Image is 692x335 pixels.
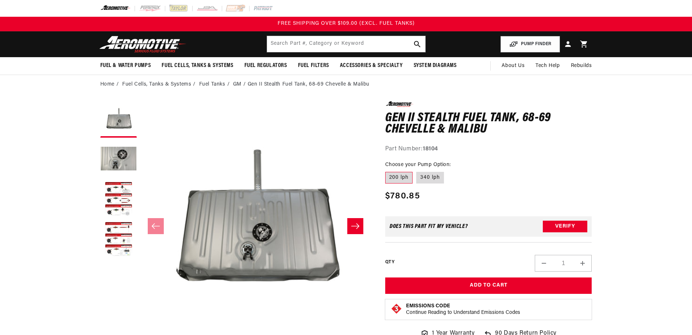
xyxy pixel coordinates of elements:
[100,221,137,258] button: Load image 4 in gallery view
[100,80,115,88] a: Home
[530,57,565,75] summary: Tech Help
[423,146,438,152] strong: 18104
[162,62,233,70] span: Fuel Cells, Tanks & Systems
[95,57,156,74] summary: Fuel & Water Pumps
[385,259,394,265] label: QTY
[385,145,592,154] div: Part Number:
[496,57,530,75] a: About Us
[565,57,598,75] summary: Rebuilds
[148,218,164,234] button: Slide left
[500,36,560,52] button: PUMP FINDER
[293,57,335,74] summary: Fuel Filters
[385,190,420,203] span: $780.85
[156,57,239,74] summary: Fuel Cells, Tanks & Systems
[335,57,408,74] summary: Accessories & Specialty
[536,62,560,70] span: Tech Help
[406,303,450,309] strong: Emissions Code
[406,303,520,316] button: Emissions CodeContinue Reading to Understand Emissions Codes
[385,172,413,184] label: 200 lph
[571,62,592,70] span: Rebuilds
[543,221,587,232] button: Verify
[244,62,287,70] span: Fuel Regulators
[390,224,468,229] div: Does This part fit My vehicle?
[408,57,462,74] summary: System Diagrams
[385,161,452,169] legend: Choose your Pump Option:
[416,172,444,184] label: 340 lph
[100,101,137,138] button: Load image 1 in gallery view
[248,80,370,88] li: Gen II Stealth Fuel Tank, 68-69 Chevelle & Malibu
[97,36,189,53] img: Aeromotive
[239,57,293,74] summary: Fuel Regulators
[406,310,520,316] p: Continue Reading to Understand Emissions Codes
[278,21,415,26] span: FREE SHIPPING OVER $109.00 (EXCL. FUEL TANKS)
[409,36,425,52] button: search button
[100,62,151,70] span: Fuel & Water Pumps
[100,181,137,218] button: Load image 3 in gallery view
[340,62,403,70] span: Accessories & Specialty
[502,63,525,68] span: About Us
[347,218,363,234] button: Slide right
[233,80,241,88] a: GM
[298,62,329,70] span: Fuel Filters
[199,80,225,88] a: Fuel Tanks
[414,62,457,70] span: System Diagrams
[391,303,402,315] img: Emissions code
[385,113,592,135] h1: Gen II Stealth Fuel Tank, 68-69 Chevelle & Malibu
[267,36,425,52] input: Search by Part Number, Category or Keyword
[122,80,197,88] li: Fuel Cells, Tanks & Systems
[100,80,592,88] nav: breadcrumbs
[385,277,592,294] button: Add to Cart
[100,141,137,178] button: Load image 2 in gallery view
